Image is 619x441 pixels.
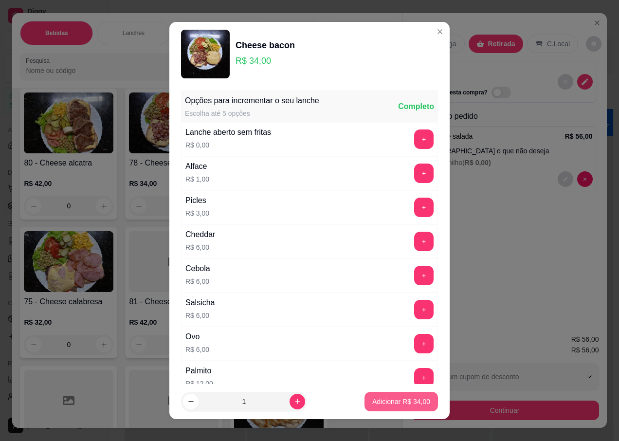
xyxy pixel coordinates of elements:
[185,311,215,320] p: R$ 6,00
[185,345,209,354] p: R$ 6,00
[414,368,434,387] button: add
[364,392,438,411] button: Adicionar R$ 34,00
[185,242,215,252] p: R$ 6,00
[185,195,209,206] div: Picles
[185,365,213,377] div: Palmito
[185,379,213,388] p: R$ 12,00
[414,198,434,217] button: add
[183,394,199,409] button: decrease-product-quantity
[185,276,210,286] p: R$ 6,00
[372,397,430,406] p: Adicionar R$ 34,00
[185,109,319,118] div: Escolha até 5 opções
[185,297,215,309] div: Salsicha
[236,38,295,52] div: Cheese bacon
[185,208,209,218] p: R$ 3,00
[414,300,434,319] button: add
[185,161,209,172] div: Alface
[185,95,319,107] div: Opções para incrementar o seu lanche
[414,129,434,149] button: add
[414,334,434,353] button: add
[185,229,215,240] div: Cheddar
[414,164,434,183] button: add
[432,24,448,39] button: Close
[185,331,209,343] div: Ovo
[185,263,210,275] div: Cebola
[185,174,209,184] p: R$ 1,00
[414,266,434,285] button: add
[185,140,271,150] p: R$ 0,00
[290,394,305,409] button: increase-product-quantity
[414,232,434,251] button: add
[185,127,271,138] div: Lanche aberto sem fritas
[398,101,434,112] div: Completo
[236,54,295,68] p: R$ 34,00
[181,30,230,78] img: product-image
